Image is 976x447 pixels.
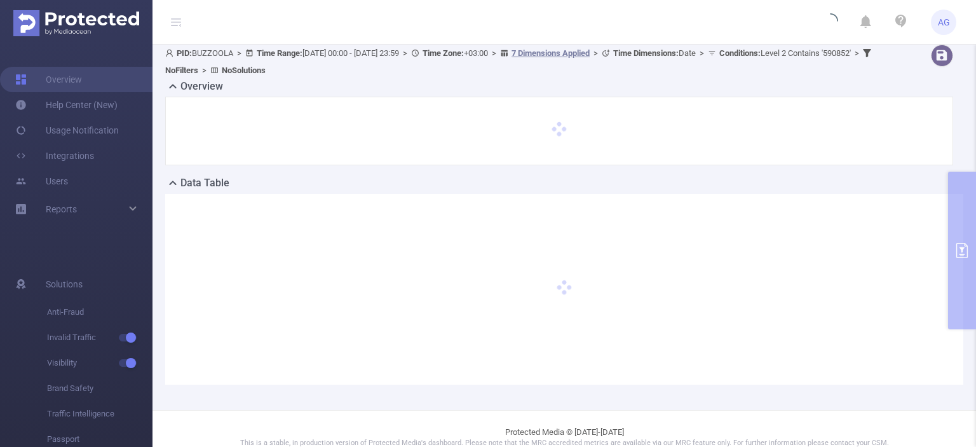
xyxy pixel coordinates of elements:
i: icon: loading [823,13,838,31]
b: Time Dimensions : [613,48,679,58]
span: Traffic Intelligence [47,401,152,427]
span: BUZZOOLA [DATE] 00:00 - [DATE] 23:59 +03:00 [165,48,874,75]
span: Reports [46,204,77,214]
span: > [233,48,245,58]
b: No Solutions [222,65,266,75]
b: Time Range: [257,48,302,58]
span: Date [613,48,696,58]
a: Integrations [15,143,94,168]
b: Time Zone: [423,48,464,58]
b: Conditions : [719,48,761,58]
span: Solutions [46,272,83,297]
span: Anti-Fraud [47,299,152,325]
a: Overview [15,67,82,92]
span: > [590,48,602,58]
h2: Data Table [180,175,229,191]
a: Reports [46,196,77,222]
a: Usage Notification [15,118,119,143]
span: Brand Safety [47,376,152,401]
span: AG [938,10,950,35]
span: > [696,48,708,58]
span: > [198,65,210,75]
span: Level 2 Contains '590852' [719,48,851,58]
b: PID: [177,48,192,58]
img: Protected Media [13,10,139,36]
span: > [488,48,500,58]
a: Users [15,168,68,194]
i: icon: user [165,49,177,57]
span: > [851,48,863,58]
span: Invalid Traffic [47,325,152,350]
span: > [399,48,411,58]
span: Visibility [47,350,152,376]
h2: Overview [180,79,223,94]
a: Help Center (New) [15,92,118,118]
u: 7 Dimensions Applied [512,48,590,58]
b: No Filters [165,65,198,75]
